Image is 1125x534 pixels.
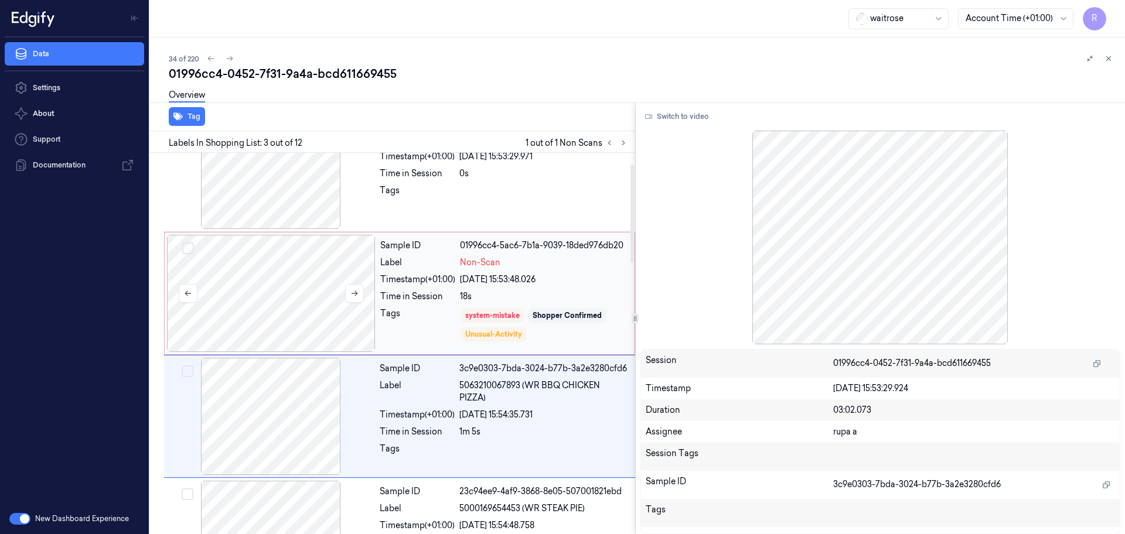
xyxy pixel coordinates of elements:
div: Timestamp (+01:00) [380,519,455,532]
div: Unusual-Activity [465,329,522,340]
div: Session [646,354,834,373]
div: 0s [459,167,628,180]
button: Select row [182,488,193,500]
a: Support [5,128,144,151]
span: 34 of 220 [169,54,199,64]
div: 23c94ee9-4af9-3868-8e05-507001821ebd [459,485,628,498]
a: Settings [5,76,144,100]
span: 3c9e0303-7bda-3024-b77b-3a2e3280cfd6 [833,478,1001,491]
span: 5063210067893 (WR BBQ CHICKEN PIZZA) [459,379,628,404]
button: Select row [182,242,194,254]
span: 01996cc4-0452-7f31-9a4a-bcd611669455 [833,357,991,369]
div: [DATE] 15:54:35.731 [459,409,628,421]
div: 01996cc4-5ac6-7b1a-9039-18ded976db20 [460,239,628,252]
div: 03:02.073 [833,404,1115,416]
div: rupa a [833,426,1115,438]
div: system-mistake [465,310,520,321]
div: Shopper Confirmed [533,310,602,321]
div: Label [380,379,455,404]
div: 18s [460,290,628,303]
div: [DATE] 15:53:29.924 [833,382,1115,395]
a: Documentation [5,153,144,177]
div: Sample ID [380,362,455,375]
button: Tag [169,107,205,126]
button: Switch to video [640,107,714,126]
div: Timestamp [646,382,834,395]
div: [DATE] 15:53:29.971 [459,150,628,163]
div: Time in Session [380,290,455,303]
div: Tags [380,307,455,343]
div: Timestamp (+01:00) [380,273,455,286]
div: Label [380,502,455,515]
div: [DATE] 15:53:48.026 [460,273,628,286]
a: Data [5,42,144,66]
div: 3c9e0303-7bda-3024-b77b-3a2e3280cfd6 [459,362,628,375]
button: Toggle Navigation [125,9,144,28]
button: About [5,102,144,125]
div: Timestamp (+01:00) [380,150,455,163]
button: Select row [182,365,193,377]
div: 01996cc4-0452-7f31-9a4a-bcd611669455 [169,66,1116,82]
span: 5000169654453 (WR STEAK PIE) [459,502,585,515]
span: Non-Scan [460,256,500,269]
div: Timestamp (+01:00) [380,409,455,421]
div: Tags [380,443,455,461]
span: 1 out of 1 Non Scans [526,136,630,150]
div: Label [380,256,455,269]
div: Time in Session [380,167,455,180]
div: [DATE] 15:54:48.758 [459,519,628,532]
button: R [1083,7,1106,30]
div: Assignee [646,426,834,438]
div: Time in Session [380,426,455,438]
div: Sample ID [380,485,455,498]
div: Session Tags [646,447,834,466]
div: Tags [646,504,834,522]
div: Sample ID [380,239,455,252]
div: Tags [380,184,455,203]
div: Sample ID [646,475,834,494]
div: Duration [646,404,834,416]
div: 1m 5s [459,426,628,438]
a: Overview [169,89,205,102]
span: Labels In Shopping List: 3 out of 12 [169,137,302,149]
